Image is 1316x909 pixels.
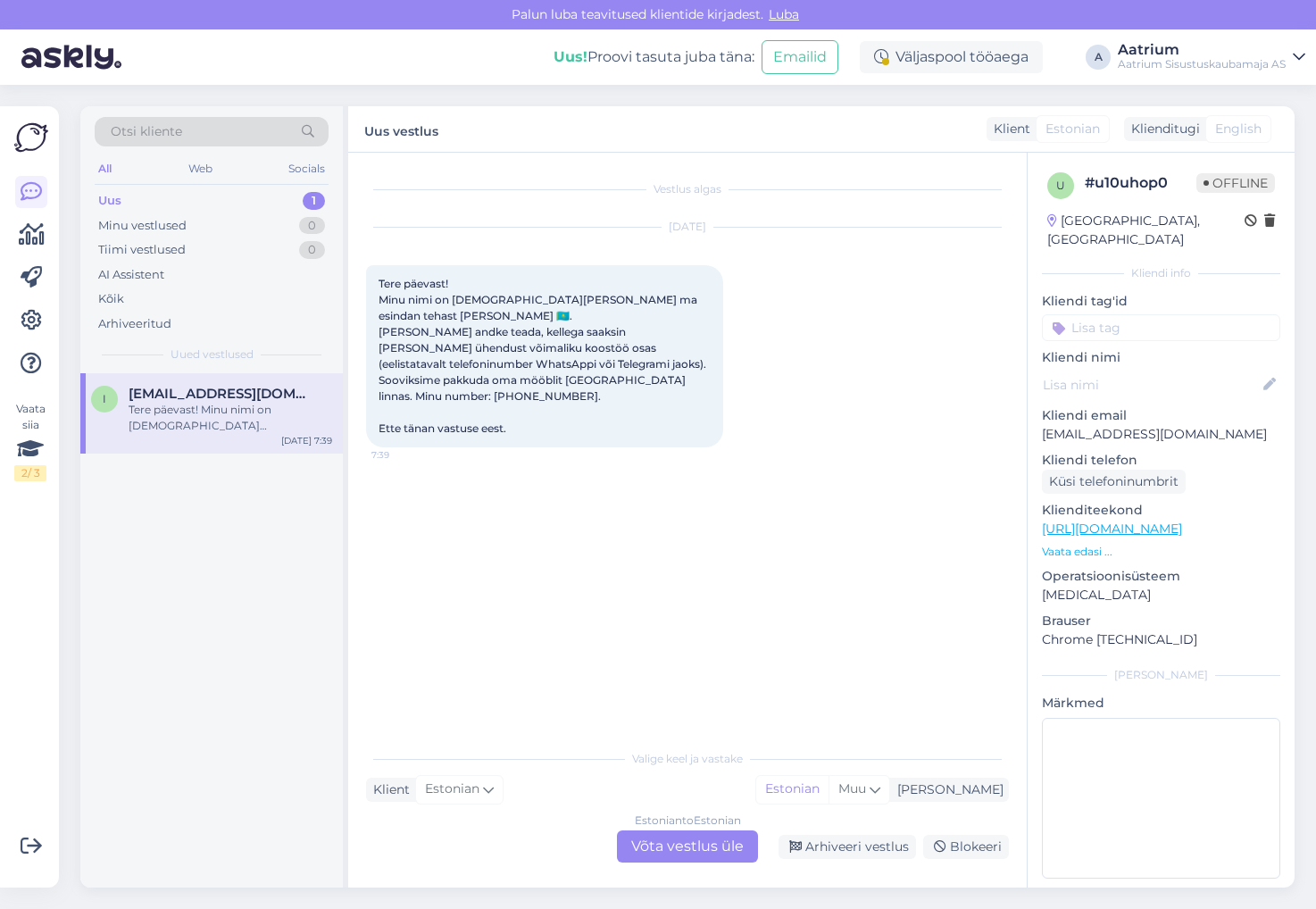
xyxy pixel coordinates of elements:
[364,117,438,141] label: Uus vestlus
[779,835,916,859] div: Arhiveeri vestlus
[366,219,1009,235] div: [DATE]
[425,780,479,799] span: Estonian
[14,465,46,481] div: 2 / 3
[379,277,706,435] span: Tere päevast! Minu nimi on [DEMOGRAPHIC_DATA][PERSON_NAME] ma esindan tehast [PERSON_NAME] 🇰🇿. [P...
[371,448,438,462] span: 7:39
[285,157,329,180] div: Socials
[1056,179,1065,192] span: u
[1047,212,1245,249] div: [GEOGRAPHIC_DATA], [GEOGRAPHIC_DATA]
[1042,567,1280,586] p: Operatsioonisüsteem
[1042,292,1280,311] p: Kliendi tag'id
[366,181,1009,197] div: Vestlus algas
[1086,45,1111,70] div: A
[1118,43,1286,57] div: Aatrium
[14,121,48,154] img: Askly Logo
[554,48,587,65] b: Uus!
[281,434,332,447] div: [DATE] 7:39
[1042,586,1280,605] p: [MEDICAL_DATA]
[129,402,332,434] div: Tere päevast! Minu nimi on [DEMOGRAPHIC_DATA][PERSON_NAME] ma esindan tehast [PERSON_NAME] 🇰🇿. [P...
[171,346,254,363] span: Uued vestlused
[1042,630,1280,649] p: Chrome [TECHNICAL_ID]
[987,120,1030,138] div: Klient
[762,40,838,74] button: Emailid
[763,6,804,22] span: Luba
[95,157,115,180] div: All
[366,780,410,799] div: Klient
[1042,406,1280,425] p: Kliendi email
[1215,120,1262,138] span: English
[1042,694,1280,713] p: Märkmed
[14,401,46,481] div: Vaata siia
[299,217,325,235] div: 0
[756,776,829,803] div: Estonian
[1042,451,1280,470] p: Kliendi telefon
[299,241,325,259] div: 0
[129,386,314,402] span: islombek@list.ru
[923,835,1009,859] div: Blokeeri
[1042,348,1280,367] p: Kliendi nimi
[1085,172,1196,194] div: # u10uhop0
[554,46,754,68] div: Proovi tasuta juba täna:
[303,192,325,210] div: 1
[1124,120,1200,138] div: Klienditugi
[366,751,1009,767] div: Valige keel ja vastake
[1042,612,1280,630] p: Brauser
[185,157,216,180] div: Web
[1042,470,1186,494] div: Küsi telefoninumbrit
[98,217,187,235] div: Minu vestlused
[1043,375,1260,395] input: Lisa nimi
[1196,173,1275,193] span: Offline
[860,41,1043,73] div: Väljaspool tööaega
[1042,314,1280,341] input: Lisa tag
[98,290,124,308] div: Kõik
[635,813,741,829] div: Estonian to Estonian
[111,122,182,141] span: Otsi kliente
[98,315,171,333] div: Arhiveeritud
[838,780,866,796] span: Muu
[103,392,106,405] span: i
[1118,57,1286,71] div: Aatrium Sisustuskaubamaja AS
[1045,120,1100,138] span: Estonian
[1042,667,1280,683] div: [PERSON_NAME]
[1042,501,1280,520] p: Klienditeekond
[890,780,1004,799] div: [PERSON_NAME]
[1042,425,1280,444] p: [EMAIL_ADDRESS][DOMAIN_NAME]
[1118,43,1305,71] a: AatriumAatrium Sisustuskaubamaja AS
[1042,544,1280,560] p: Vaata edasi ...
[98,192,121,210] div: Uus
[1042,265,1280,281] div: Kliendi info
[617,830,758,863] div: Võta vestlus üle
[1042,521,1182,537] a: [URL][DOMAIN_NAME]
[98,266,164,284] div: AI Assistent
[98,241,186,259] div: Tiimi vestlused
